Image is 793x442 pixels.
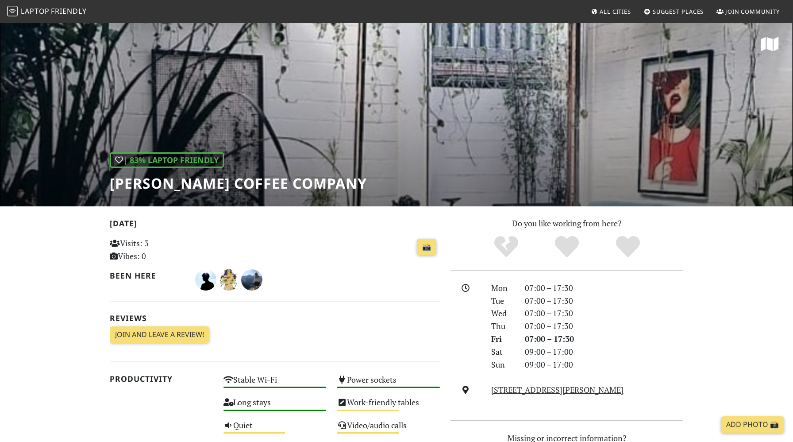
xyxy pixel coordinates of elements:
a: LaptopFriendly LaptopFriendly [7,4,87,19]
span: Join Community [725,8,780,16]
a: 📸 [417,239,436,256]
a: Join Community [713,4,783,19]
span: Friendly [51,6,86,16]
div: 07:00 – 17:30 [520,282,689,295]
span: Laptop [21,6,50,16]
div: Work-friendly tables [331,395,445,418]
img: LaptopFriendly [7,6,18,16]
div: No [476,235,537,259]
div: Stable Wi-Fi [218,372,332,395]
span: Kayleigh Halstead [241,274,262,284]
div: Fri [486,333,520,345]
div: Power sockets [331,372,445,395]
a: Add Photo 📸 [721,416,784,433]
h2: Productivity [110,374,213,384]
div: 07:00 – 17:30 [520,320,689,333]
a: Suggest Places [640,4,708,19]
div: Video/audio calls [331,418,445,441]
div: Tue [486,295,520,307]
div: | 83% Laptop Friendly [110,152,224,168]
a: All Cities [587,4,635,19]
div: Mon [486,282,520,295]
div: Wed [486,307,520,320]
div: 09:00 – 17:00 [520,345,689,358]
span: All Cities [600,8,631,16]
p: Visits: 3 Vibes: 0 [110,237,213,263]
div: 07:00 – 17:30 [520,333,689,345]
h2: [DATE] [110,219,440,232]
img: 3028-hajime.jpg [195,269,216,291]
div: Thu [486,320,520,333]
div: Quiet [218,418,332,441]
h2: Reviews [110,314,440,323]
img: 1875-mya.jpg [218,269,239,291]
h2: Been here [110,271,185,280]
a: [STREET_ADDRESS][PERSON_NAME] [491,384,624,395]
div: 07:00 – 17:30 [520,295,689,307]
p: Do you like working from here? [450,217,683,230]
span: Hajime Chan [195,274,218,284]
h1: [PERSON_NAME] Coffee Company [110,175,367,192]
div: 09:00 – 17:00 [520,358,689,371]
div: 07:00 – 17:30 [520,307,689,320]
div: Sat [486,345,520,358]
div: Sun [486,358,520,371]
div: Yes [536,235,597,259]
div: Long stays [218,395,332,418]
span: Suggest Places [653,8,704,16]
span: Mya Chowdhury [218,274,241,284]
img: 1310-kayleigh.jpg [241,269,262,291]
div: Definitely! [597,235,658,259]
a: Join and leave a review! [110,326,209,343]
